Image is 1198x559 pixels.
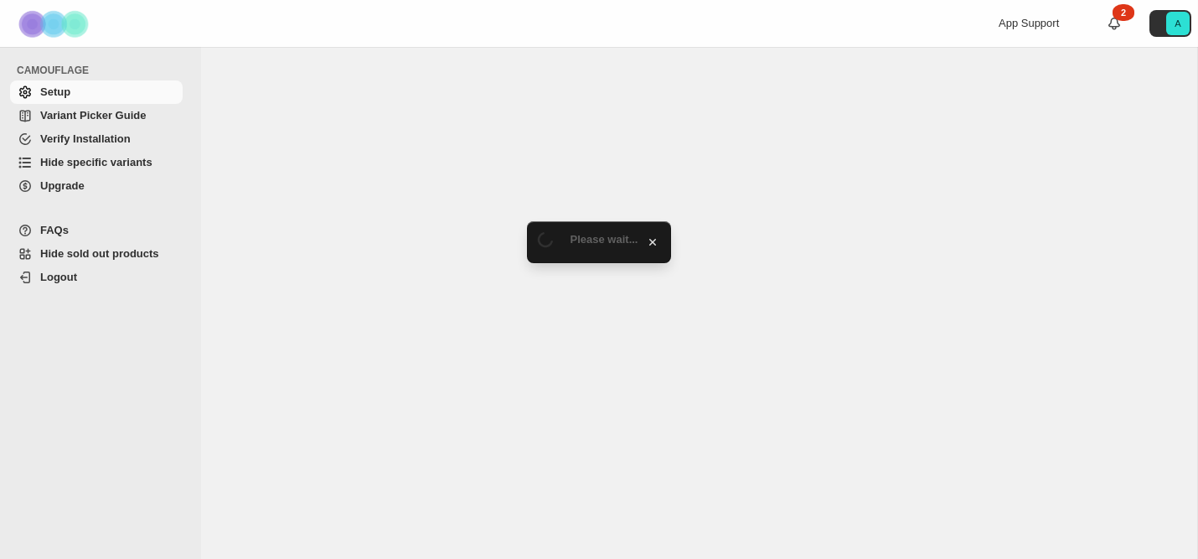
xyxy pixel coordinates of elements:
span: FAQs [40,224,69,236]
span: Hide specific variants [40,156,152,168]
a: Variant Picker Guide [10,104,183,127]
span: App Support [999,17,1059,29]
a: FAQs [10,219,183,242]
button: Avatar with initials A [1149,10,1191,37]
div: 2 [1113,4,1134,21]
a: Hide specific variants [10,151,183,174]
img: Camouflage [13,1,97,47]
a: Upgrade [10,174,183,198]
a: Hide sold out products [10,242,183,266]
span: Setup [40,85,70,98]
span: Avatar with initials A [1166,12,1190,35]
a: Logout [10,266,183,289]
text: A [1175,18,1181,28]
span: CAMOUFLAGE [17,64,189,77]
a: Setup [10,80,183,104]
span: Variant Picker Guide [40,109,146,122]
a: 2 [1106,15,1123,32]
span: Hide sold out products [40,247,159,260]
span: Please wait... [571,233,638,246]
a: Verify Installation [10,127,183,151]
span: Verify Installation [40,132,131,145]
span: Logout [40,271,77,283]
span: Upgrade [40,179,85,192]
